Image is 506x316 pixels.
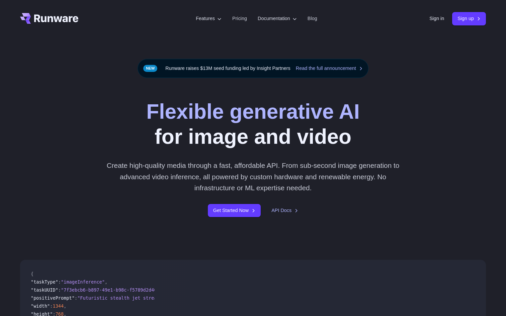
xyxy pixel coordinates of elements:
span: { [31,271,33,277]
strong: Flexible generative AI [146,100,360,123]
div: Runware raises $13M seed funding led by Insight Partners [138,59,368,78]
span: 1344 [53,303,64,309]
a: Read the full announcement [296,65,363,72]
span: : [58,287,61,293]
span: "taskUUID" [31,287,58,293]
a: Get Started Now [208,204,261,217]
span: "7f3ebcb6-b897-49e1-b98c-f5789d2d40d7" [61,287,165,293]
span: "width" [31,303,50,309]
span: "Futuristic stealth jet streaking through a neon-lit cityscape with glowing purple exhaust" [77,295,327,301]
a: Sign up [452,12,486,25]
span: : [50,303,53,309]
a: API Docs [271,207,298,214]
a: Blog [308,15,317,22]
a: Sign in [429,15,444,22]
p: Create high-quality media through a fast, affordable API. From sub-second image generation to adv... [104,160,402,193]
span: : [75,295,77,301]
span: "positivePrompt" [31,295,75,301]
span: , [64,303,66,309]
h1: for image and video [146,99,360,149]
span: : [58,279,61,285]
span: "imageInference" [61,279,105,285]
a: Go to / [20,13,78,24]
label: Documentation [258,15,297,22]
span: "taskType" [31,279,58,285]
label: Features [196,15,222,22]
a: Pricing [232,15,247,22]
span: , [105,279,107,285]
